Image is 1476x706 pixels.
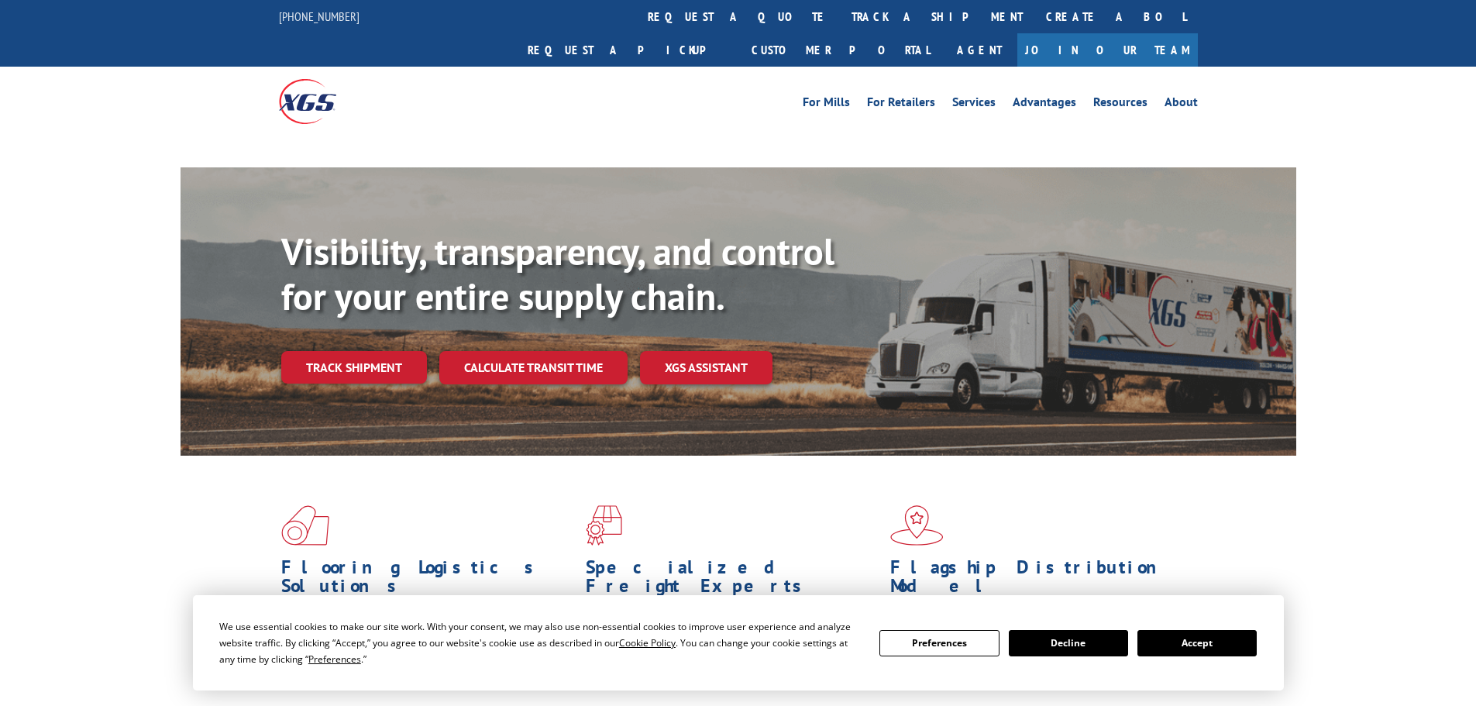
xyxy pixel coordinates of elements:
[941,33,1017,67] a: Agent
[586,505,622,546] img: xgs-icon-focused-on-flooring-red
[640,351,772,384] a: XGS ASSISTANT
[279,9,360,24] a: [PHONE_NUMBER]
[1017,33,1198,67] a: Join Our Team
[586,558,879,603] h1: Specialized Freight Experts
[281,351,427,384] a: Track shipment
[740,33,941,67] a: Customer Portal
[803,96,850,113] a: For Mills
[867,96,935,113] a: For Retailers
[1009,630,1128,656] button: Decline
[193,595,1284,691] div: Cookie Consent Prompt
[281,227,834,320] b: Visibility, transparency, and control for your entire supply chain.
[1013,96,1076,113] a: Advantages
[516,33,740,67] a: Request a pickup
[1137,630,1257,656] button: Accept
[890,505,944,546] img: xgs-icon-flagship-distribution-model-red
[890,558,1183,603] h1: Flagship Distribution Model
[952,96,996,113] a: Services
[619,636,676,649] span: Cookie Policy
[308,653,361,666] span: Preferences
[219,618,861,667] div: We use essential cookies to make our site work. With your consent, we may also use non-essential ...
[1165,96,1198,113] a: About
[1093,96,1147,113] a: Resources
[879,630,999,656] button: Preferences
[281,558,574,603] h1: Flooring Logistics Solutions
[439,351,628,384] a: Calculate transit time
[281,505,329,546] img: xgs-icon-total-supply-chain-intelligence-red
